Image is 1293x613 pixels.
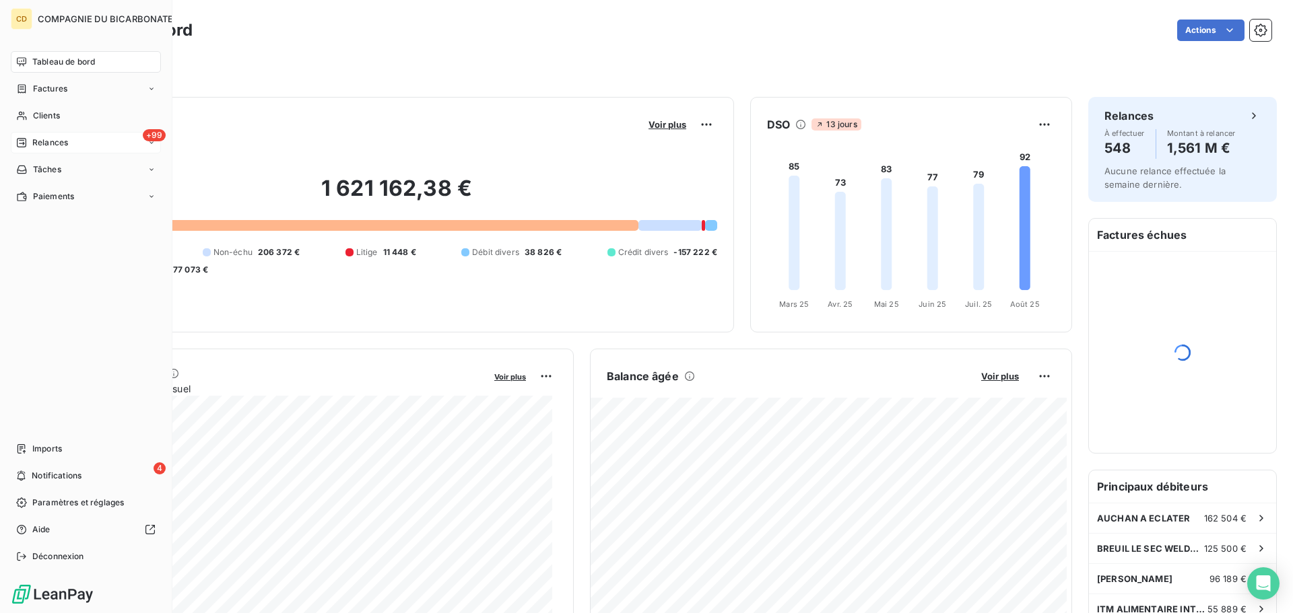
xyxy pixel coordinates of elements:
[1010,299,1040,309] tspan: Août 25
[494,372,526,382] span: Voir plus
[525,246,562,258] span: 38 826 €
[213,246,253,258] span: Non-échu
[154,462,166,474] span: 4
[1204,543,1247,554] span: 125 500 €
[981,371,1019,382] span: Voir plus
[11,159,161,180] a: Tâches
[1104,129,1145,137] span: À effectuer
[33,164,61,176] span: Tâches
[169,264,208,276] span: -77 073 €
[11,519,161,540] a: Aide
[1104,108,1154,124] h6: Relances
[11,186,161,207] a: Paiements
[32,470,81,482] span: Notifications
[811,118,861,131] span: 13 jours
[1089,470,1276,503] h6: Principaux débiteurs
[1167,137,1236,159] h4: 1,561 M €
[11,583,94,605] img: Logo LeanPay
[11,105,161,127] a: Clients
[472,246,519,258] span: Débit divers
[32,497,124,509] span: Paramètres et réglages
[11,78,161,100] a: Factures
[33,83,67,95] span: Factures
[1097,513,1190,524] span: AUCHAN A ECLATER
[258,246,300,258] span: 206 372 €
[779,299,809,309] tspan: Mars 25
[32,137,68,149] span: Relances
[1089,219,1276,251] h6: Factures échues
[1167,129,1236,137] span: Montant à relancer
[11,51,161,73] a: Tableau de bord
[919,299,946,309] tspan: Juin 25
[828,299,853,309] tspan: Avr. 25
[32,56,95,68] span: Tableau de bord
[607,368,679,384] h6: Balance âgée
[33,190,74,203] span: Paiements
[356,246,378,258] span: Litige
[11,492,161,513] a: Paramètres et réglages
[76,175,717,215] h2: 1 621 162,38 €
[1104,166,1226,190] span: Aucune relance effectuée la semaine dernière.
[977,370,1023,382] button: Voir plus
[618,246,669,258] span: Crédit divers
[32,443,62,455] span: Imports
[965,299,992,309] tspan: Juil. 25
[1104,137,1145,159] h4: 548
[1097,573,1172,584] span: [PERSON_NAME]
[11,8,32,30] div: CD
[1097,543,1204,554] span: BREUIL LE SEC WELDOM ENTREPOT-30
[38,13,174,24] span: COMPAGNIE DU BICARBONATE
[673,246,717,258] span: -157 222 €
[1177,20,1245,41] button: Actions
[32,550,84,563] span: Déconnexion
[11,438,161,460] a: Imports
[1204,513,1247,524] span: 162 504 €
[1209,573,1247,584] span: 96 189 €
[644,118,690,131] button: Voir plus
[32,524,51,536] span: Aide
[767,116,790,133] h6: DSO
[383,246,416,258] span: 11 448 €
[649,119,686,130] span: Voir plus
[11,132,161,153] a: +99Relances
[490,370,530,382] button: Voir plus
[1247,567,1280,600] div: Open Intercom Messenger
[143,129,166,141] span: +99
[76,382,485,396] span: Chiffre d'affaires mensuel
[33,110,60,122] span: Clients
[874,299,899,309] tspan: Mai 25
